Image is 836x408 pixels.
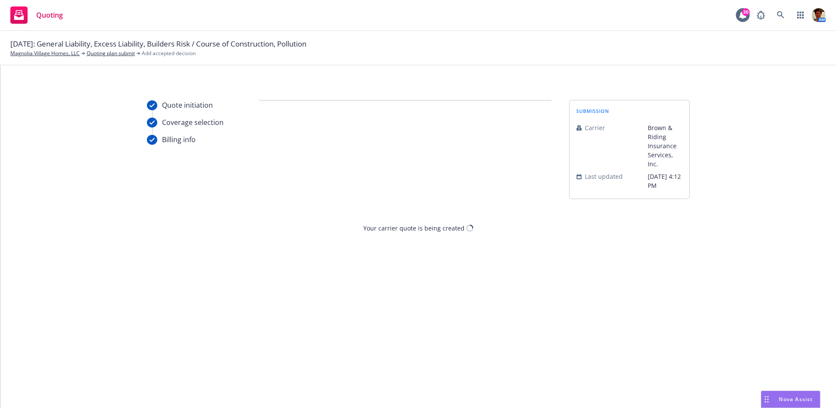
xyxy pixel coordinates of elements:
span: Nova Assist [779,396,813,403]
button: Nova Assist [761,391,820,408]
div: 30 [742,8,750,16]
span: Add accepted decision [142,50,196,57]
span: submission [577,107,610,115]
a: Search [772,6,789,24]
a: Quoting plan submit [87,50,135,57]
a: Report a Bug [752,6,770,24]
span: Quoting [36,12,63,19]
span: Carrier [585,123,605,132]
span: Last updated [585,172,623,181]
a: Magnolia Village Homes, LLC [10,50,80,57]
a: Switch app [792,6,809,24]
div: Quote initiation [162,100,213,110]
span: [DATE] 4:12 PM [648,172,683,190]
span: [DATE]: General Liability, Excess Liability, Builders Risk / Course of Construction, Pollution [10,38,306,50]
span: Brown & Riding Insurance Services, Inc. [648,123,683,168]
div: Coverage selection [162,117,224,128]
div: Drag to move [761,391,772,408]
div: Billing info [162,134,196,145]
img: photo [812,8,826,22]
div: Your carrier quote is being created [363,224,465,233]
a: Quoting [7,3,66,27]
